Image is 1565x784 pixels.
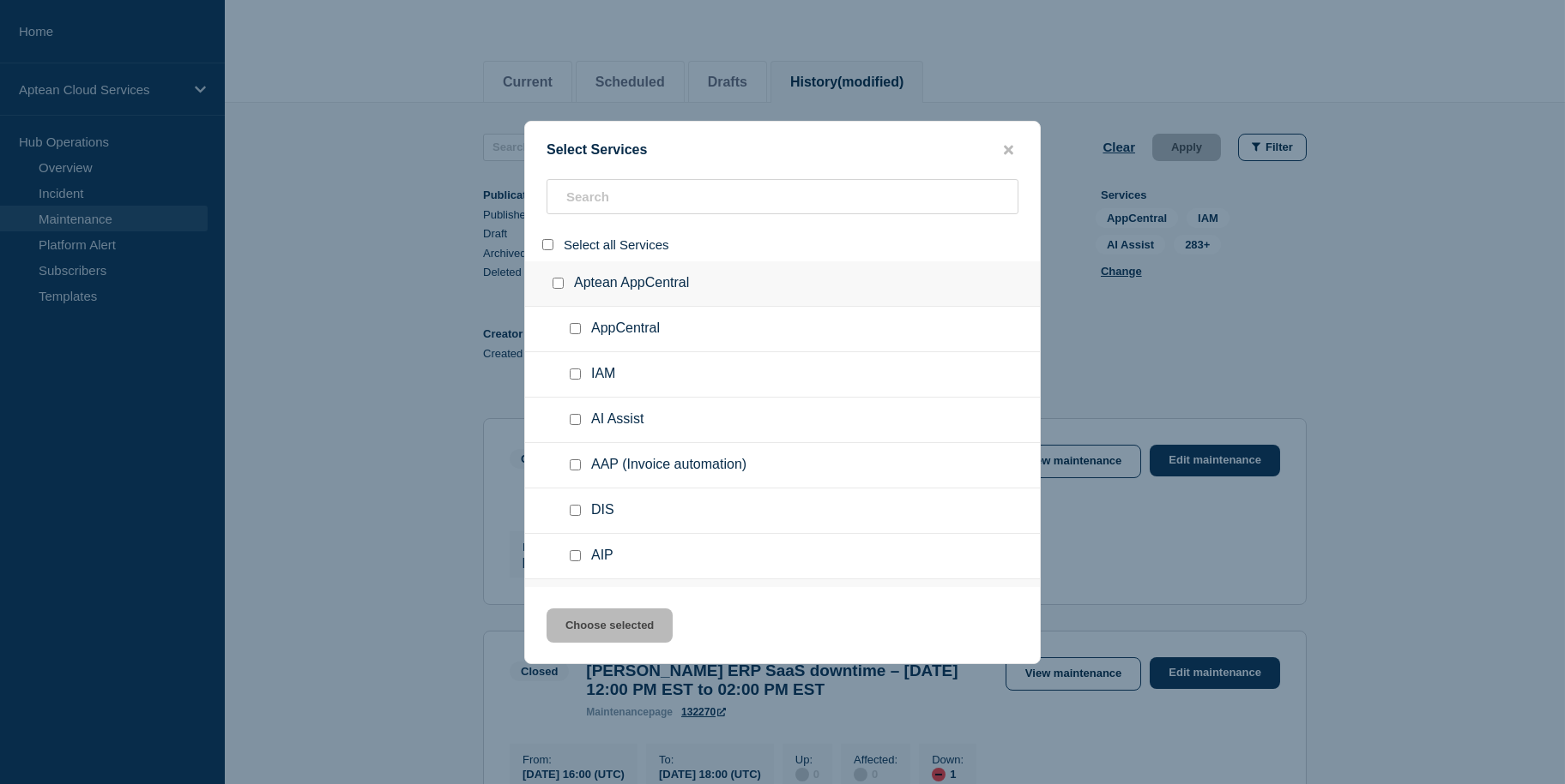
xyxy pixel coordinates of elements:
span: DIS [591,502,614,519]
input: service: AAP (Invoice automation) [570,459,581,470]
input: service: DIS [570,505,581,516]
span: IAM [591,366,615,383]
div: Aptean F&B Solutions [525,579,1040,625]
span: AI Assist [591,411,644,428]
input: service: AppCentral [570,323,581,334]
div: Select Services [525,142,1040,159]
div: Aptean AppCentral [525,261,1040,307]
input: select all [542,239,553,250]
input: service: IAM [570,368,581,380]
input: Search [547,179,1018,214]
input: service: AIP [570,550,581,561]
input: group: Aptean AppCentral [553,278,564,289]
span: AIP [591,548,613,565]
span: Select all Services [564,237,669,252]
button: Choose selected [547,608,673,643]
span: AppCentral [591,320,660,338]
button: close button [999,142,1018,159]
div: search [547,179,1018,214]
span: AAP (Invoice automation) [591,457,746,474]
input: service: AI Assist [570,414,581,425]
